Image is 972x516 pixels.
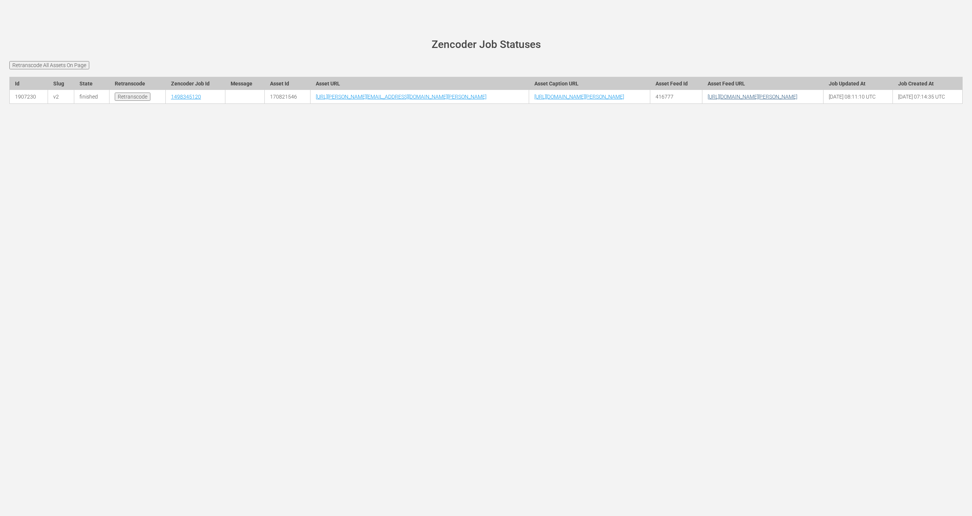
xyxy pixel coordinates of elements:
th: Asset Feed Id [650,77,702,90]
th: Message [225,77,264,90]
h1: Zencoder Job Statuses [20,39,952,51]
th: Slug [48,77,74,90]
th: Retranscode [109,77,165,90]
input: Retranscode [115,93,150,101]
td: [DATE] 08:11:10 UTC [823,90,893,104]
td: 416777 [650,90,702,104]
a: [URL][DOMAIN_NAME][PERSON_NAME] [708,94,797,100]
input: Retranscode All Assets On Page [9,61,89,69]
a: [URL][PERSON_NAME][EMAIL_ADDRESS][DOMAIN_NAME][PERSON_NAME] [316,94,486,100]
td: [DATE] 07:14:35 UTC [893,90,963,104]
th: Zencoder Job Id [165,77,225,90]
th: Id [10,77,48,90]
th: Asset URL [310,77,529,90]
td: v2 [48,90,74,104]
td: finished [74,90,109,104]
th: State [74,77,109,90]
th: Asset Feed URL [702,77,823,90]
a: [URL][DOMAIN_NAME][PERSON_NAME] [534,94,624,100]
th: Asset Caption URL [529,77,650,90]
a: 1498345120 [171,94,201,100]
th: Job Created At [893,77,963,90]
th: Job Updated At [823,77,893,90]
td: 1907230 [10,90,48,104]
td: 170821546 [264,90,310,104]
th: Asset Id [264,77,310,90]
